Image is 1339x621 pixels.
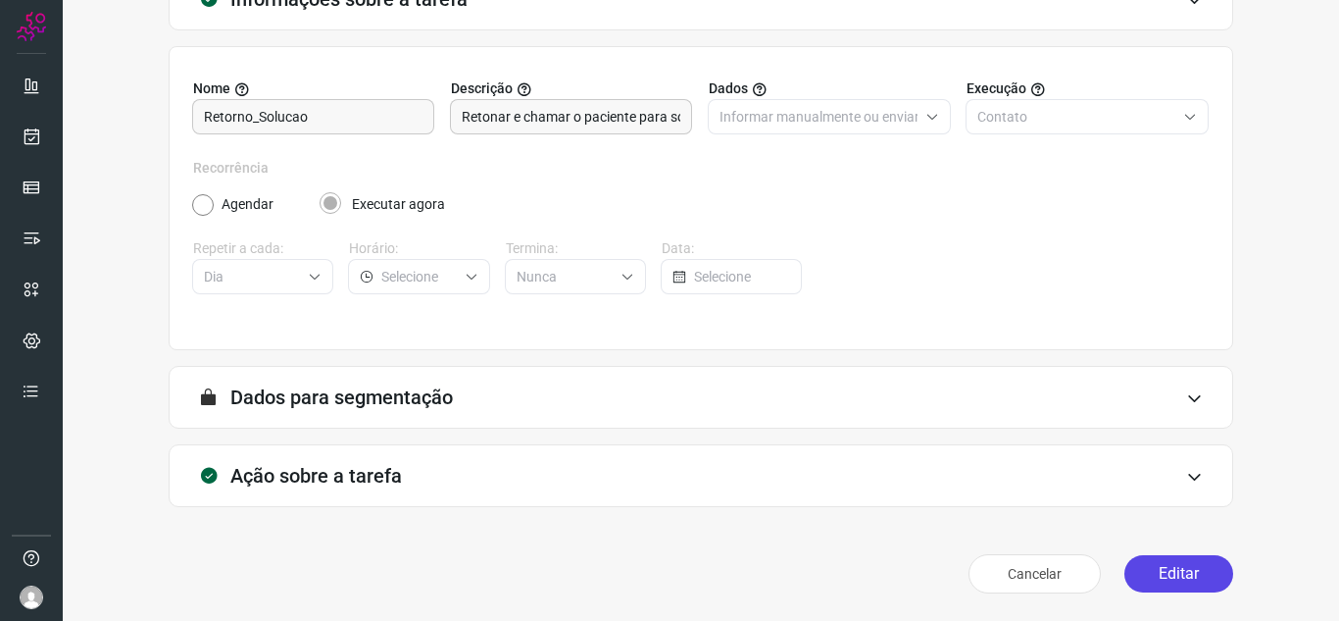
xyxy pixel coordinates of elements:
span: Dados [709,78,748,99]
label: Horário: [349,238,489,259]
input: Selecione [694,260,789,293]
input: Selecione [204,260,300,293]
span: Descrição [451,78,513,99]
input: Selecione o tipo de envio [719,100,917,133]
img: Logo [17,12,46,41]
span: Nome [193,78,230,99]
label: Executar agora [352,194,445,215]
input: Selecione [517,260,613,293]
input: Forneça uma breve descrição da sua tarefa. [462,100,680,133]
button: Editar [1124,555,1233,593]
input: Selecione [381,260,456,293]
input: Selecione o tipo de envio [977,100,1175,133]
img: avatar-user-boy.jpg [20,586,43,609]
h3: Ação sobre a tarefa [230,464,402,488]
label: Agendar [222,194,273,215]
label: Recorrência [193,158,1209,179]
button: Cancelar [968,554,1101,594]
input: Digite o nome para a sua tarefa. [204,100,422,133]
h3: Dados para segmentação [230,386,453,409]
span: Execução [967,78,1026,99]
label: Data: [662,238,802,259]
label: Termina: [506,238,646,259]
label: Repetir a cada: [193,238,333,259]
